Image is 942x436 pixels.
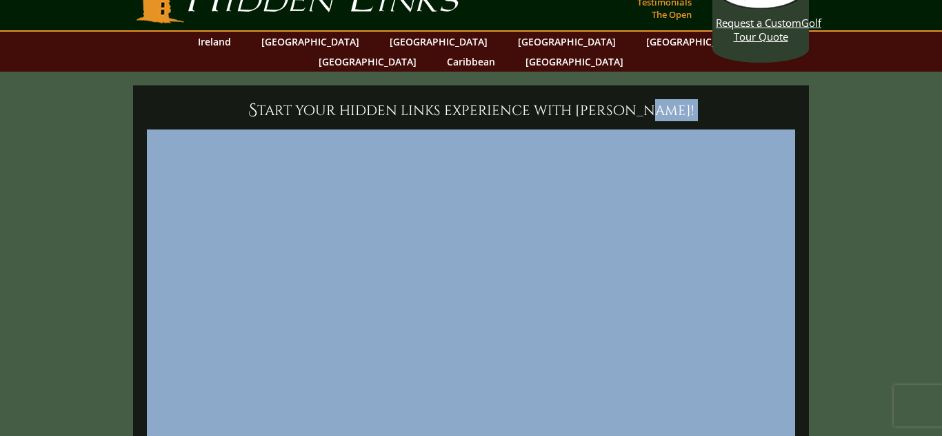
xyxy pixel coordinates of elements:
[511,32,623,52] a: [GEOGRAPHIC_DATA]
[519,52,630,72] a: [GEOGRAPHIC_DATA]
[191,32,238,52] a: Ireland
[716,16,801,30] span: Request a Custom
[639,32,751,52] a: [GEOGRAPHIC_DATA]
[147,99,795,121] h6: Start your Hidden Links experience with [PERSON_NAME]!
[648,5,695,24] a: The Open
[383,32,494,52] a: [GEOGRAPHIC_DATA]
[440,52,502,72] a: Caribbean
[312,52,423,72] a: [GEOGRAPHIC_DATA]
[254,32,366,52] a: [GEOGRAPHIC_DATA]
